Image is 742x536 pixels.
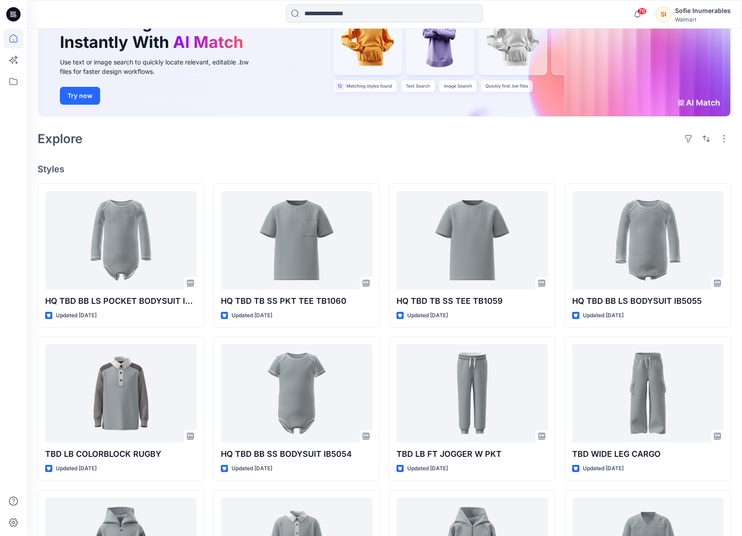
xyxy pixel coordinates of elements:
p: TBD LB FT JOGGER W PKT [396,448,548,460]
a: TBD WIDE LEG CARGO [572,344,724,442]
button: Try now [60,87,100,105]
p: HQ TBD BB LS BODYSUIT IB5055 [572,295,724,307]
p: Updated [DATE] [56,464,97,473]
p: HQ TBD TB SS TEE TB1059 [396,295,548,307]
h1: Find the Right Garment Instantly With [60,13,248,51]
p: Updated [DATE] [232,464,272,473]
p: Updated [DATE] [583,311,624,320]
a: HQ TBD BB LS POCKET BODYSUIT IB5059 [45,191,197,289]
p: Updated [DATE] [407,464,448,473]
p: Updated [DATE] [56,311,97,320]
a: HQ TBD BB SS BODYSUIT IB5054 [221,344,372,442]
div: Sofie Inumerables [675,5,731,16]
p: Updated [DATE] [407,311,448,320]
div: Use text or image search to quickly locate relevant, editable .bw files for faster design workflows. [60,57,261,76]
p: Updated [DATE] [232,311,272,320]
p: Updated [DATE] [583,464,624,473]
p: TBD WIDE LEG CARGO [572,448,724,460]
p: HQ TBD BB SS BODYSUIT IB5054 [221,448,372,460]
div: Walmart [675,16,731,23]
p: HQ TBD TB SS PKT TEE TB1060 [221,295,372,307]
h4: Styles [38,164,731,174]
h2: Explore [38,132,83,146]
a: TBD LB COLORBLOCK RUGBY [45,344,197,442]
a: HQ TBD BB LS BODYSUIT IB5055 [572,191,724,289]
span: AI Match [173,32,243,52]
a: HQ TBD TB SS PKT TEE TB1060 [221,191,372,289]
a: TBD LB FT JOGGER W PKT [396,344,548,442]
p: TBD LB COLORBLOCK RUGBY [45,448,197,460]
span: 76 [637,8,647,15]
div: SI [655,6,671,22]
p: HQ TBD BB LS POCKET BODYSUIT IB5059 [45,295,197,307]
a: HQ TBD TB SS TEE TB1059 [396,191,548,289]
